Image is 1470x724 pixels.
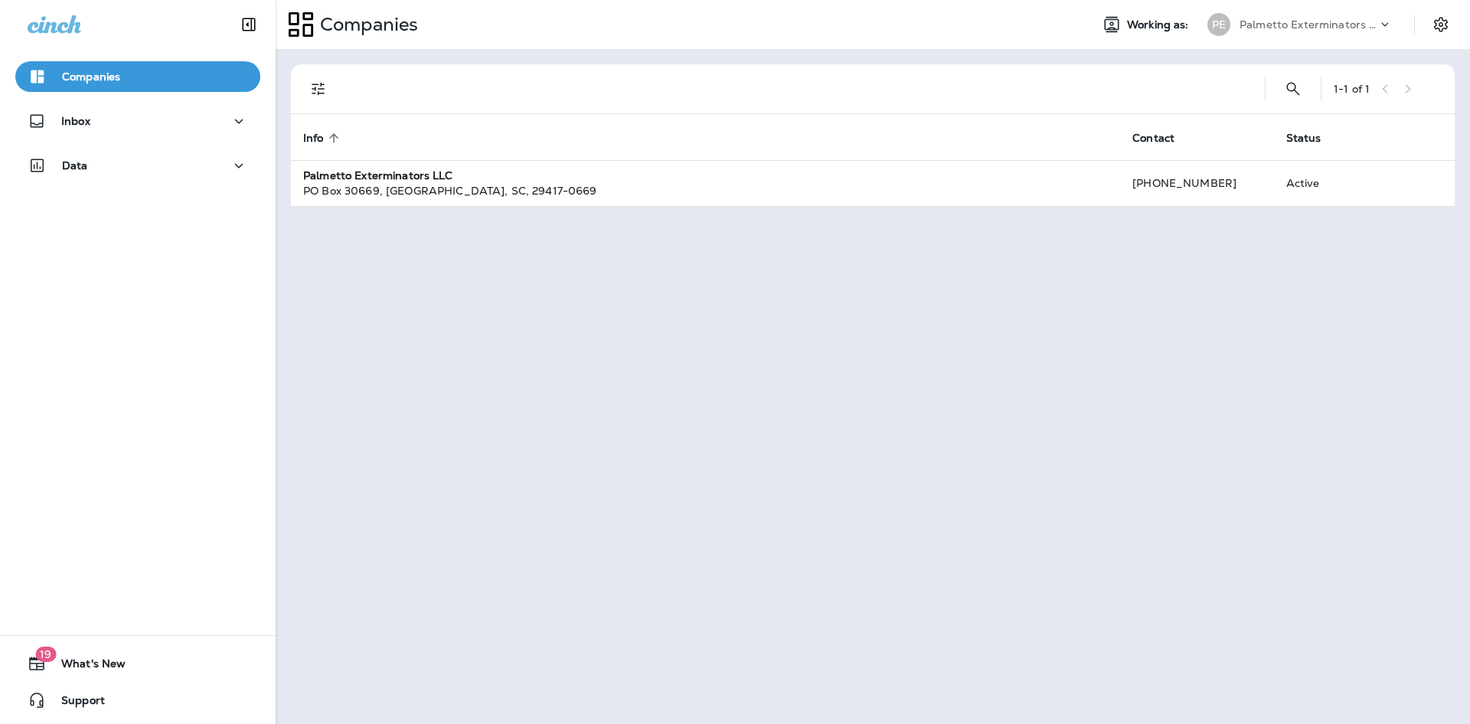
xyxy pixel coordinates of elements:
p: Palmetto Exterminators LLC [1240,18,1377,31]
td: Active [1274,160,1372,206]
span: Support [46,694,105,713]
span: Contact [1132,131,1194,145]
button: Filters [303,74,334,104]
span: Info [303,131,344,145]
button: Data [15,150,260,181]
div: 1 - 1 of 1 [1334,83,1370,95]
button: Inbox [15,106,260,136]
button: Search Companies [1278,74,1308,104]
span: Status [1286,132,1321,145]
span: Info [303,132,324,145]
span: Status [1286,131,1341,145]
span: Working as: [1127,18,1192,31]
button: Companies [15,61,260,92]
p: Companies [62,70,120,83]
button: Settings [1427,11,1455,38]
td: [PHONE_NUMBER] [1120,160,1273,206]
p: Data [62,159,88,172]
strong: Palmetto Exterminators LLC [303,169,453,182]
span: 19 [35,647,56,662]
button: Support [15,685,260,716]
span: Contact [1132,132,1174,145]
span: What's New [46,657,126,676]
p: Companies [314,13,418,36]
button: Collapse Sidebar [227,9,270,40]
div: PE [1207,13,1230,36]
button: 19What's New [15,648,260,679]
p: Inbox [61,115,90,127]
div: PO Box 30669 , [GEOGRAPHIC_DATA] , SC , 29417-0669 [303,183,1108,198]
